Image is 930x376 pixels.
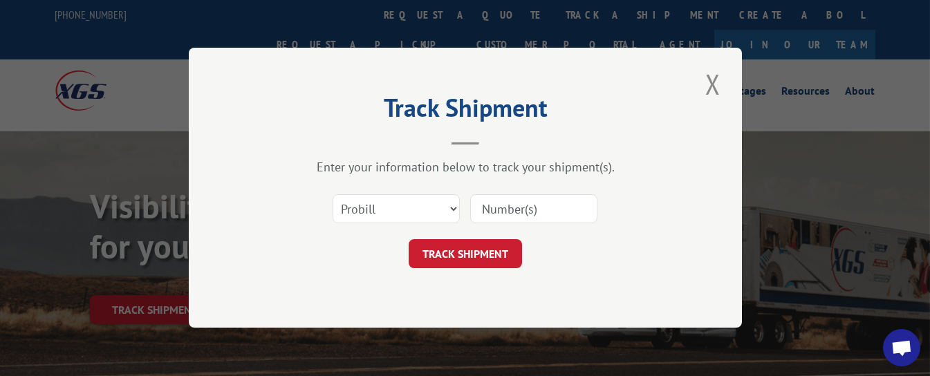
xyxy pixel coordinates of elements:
[701,65,725,103] button: Close modal
[470,195,597,224] input: Number(s)
[883,329,920,366] a: Open chat
[409,240,522,269] button: TRACK SHIPMENT
[258,160,673,176] div: Enter your information below to track your shipment(s).
[258,98,673,124] h2: Track Shipment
